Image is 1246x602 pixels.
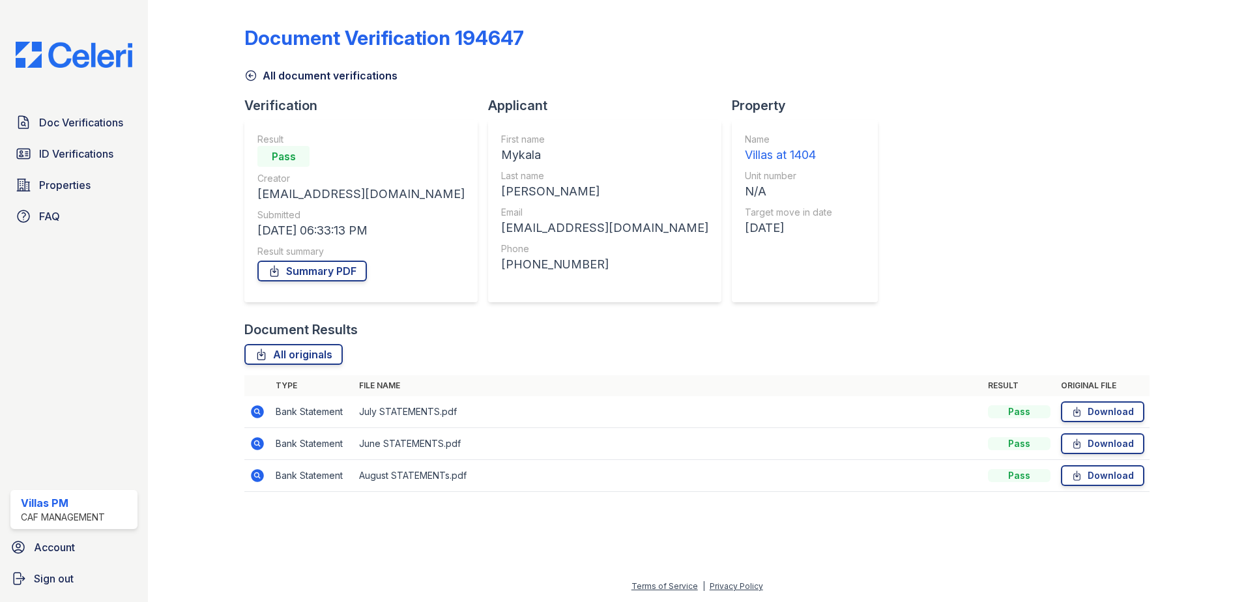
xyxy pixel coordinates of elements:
[488,96,732,115] div: Applicant
[257,245,465,258] div: Result summary
[745,133,832,146] div: Name
[354,428,983,460] td: June STATEMENTS.pdf
[244,68,398,83] a: All document verifications
[501,242,708,255] div: Phone
[270,396,354,428] td: Bank Statement
[39,115,123,130] span: Doc Verifications
[354,460,983,492] td: August STATEMENTs.pdf
[244,26,524,50] div: Document Verification 194647
[501,206,708,219] div: Email
[39,208,60,224] span: FAQ
[631,581,698,591] a: Terms of Service
[1056,375,1150,396] th: Original file
[983,375,1056,396] th: Result
[988,437,1050,450] div: Pass
[257,222,465,240] div: [DATE] 06:33:13 PM
[10,141,138,167] a: ID Verifications
[5,566,143,592] a: Sign out
[257,146,310,167] div: Pass
[745,182,832,201] div: N/A
[988,405,1050,418] div: Pass
[270,428,354,460] td: Bank Statement
[501,146,708,164] div: Mykala
[21,511,105,524] div: CAF Management
[354,375,983,396] th: File name
[732,96,888,115] div: Property
[1061,401,1144,422] a: Download
[5,534,143,560] a: Account
[501,219,708,237] div: [EMAIL_ADDRESS][DOMAIN_NAME]
[244,321,358,339] div: Document Results
[39,146,113,162] span: ID Verifications
[501,255,708,274] div: [PHONE_NUMBER]
[10,172,138,198] a: Properties
[501,182,708,201] div: [PERSON_NAME]
[270,460,354,492] td: Bank Statement
[354,396,983,428] td: July STATEMENTS.pdf
[988,469,1050,482] div: Pass
[5,42,143,68] img: CE_Logo_Blue-a8612792a0a2168367f1c8372b55b34899dd931a85d93a1a3d3e32e68fde9ad4.png
[745,133,832,164] a: Name Villas at 1404
[745,206,832,219] div: Target move in date
[244,96,488,115] div: Verification
[244,344,343,365] a: All originals
[710,581,763,591] a: Privacy Policy
[257,261,367,281] a: Summary PDF
[257,133,465,146] div: Result
[39,177,91,193] span: Properties
[34,571,74,586] span: Sign out
[257,208,465,222] div: Submitted
[1061,465,1144,486] a: Download
[501,169,708,182] div: Last name
[10,203,138,229] a: FAQ
[501,133,708,146] div: First name
[257,185,465,203] div: [EMAIL_ADDRESS][DOMAIN_NAME]
[1061,433,1144,454] a: Download
[257,172,465,185] div: Creator
[270,375,354,396] th: Type
[745,219,832,237] div: [DATE]
[745,169,832,182] div: Unit number
[703,581,705,591] div: |
[34,539,75,555] span: Account
[21,495,105,511] div: Villas PM
[10,109,138,136] a: Doc Verifications
[745,146,832,164] div: Villas at 1404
